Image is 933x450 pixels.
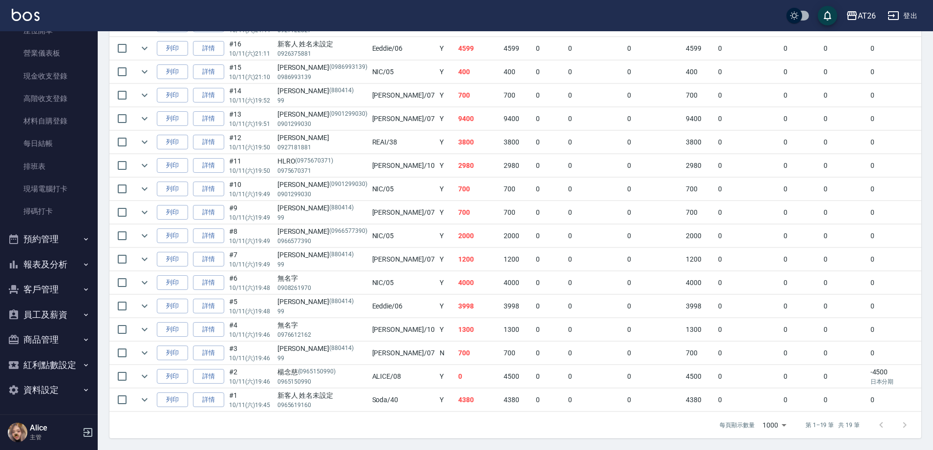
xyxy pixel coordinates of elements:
[716,107,781,130] td: 0
[625,225,684,247] td: 0
[501,342,533,365] td: 700
[533,271,566,294] td: 0
[227,61,275,83] td: #15
[868,107,922,130] td: 0
[437,295,456,318] td: Y
[277,96,367,105] p: 99
[370,178,437,201] td: NIC /05
[456,342,502,365] td: 700
[437,342,456,365] td: N
[277,307,367,316] p: 99
[501,318,533,341] td: 1300
[821,154,868,177] td: 0
[625,154,684,177] td: 0
[683,131,716,154] td: 3800
[566,342,625,365] td: 0
[277,62,367,73] div: [PERSON_NAME]
[4,277,94,302] button: 客戶管理
[4,65,94,87] a: 現金收支登錄
[716,225,781,247] td: 0
[566,225,625,247] td: 0
[533,178,566,201] td: 0
[157,275,188,290] button: 列印
[566,37,625,60] td: 0
[781,178,821,201] td: 0
[4,132,94,155] a: 每日結帳
[868,178,922,201] td: 0
[683,318,716,341] td: 1300
[229,237,273,245] p: 10/11 (六) 19:49
[683,154,716,177] td: 2980
[625,178,684,201] td: 0
[868,271,922,294] td: 0
[277,49,367,58] p: 0926375881
[4,87,94,110] a: 高階收支登錄
[437,271,456,294] td: Y
[193,41,224,56] a: 詳情
[329,250,354,260] p: (880414)
[716,271,781,294] td: 0
[370,342,437,365] td: [PERSON_NAME] /07
[501,61,533,83] td: 400
[193,135,224,150] a: 詳情
[277,86,367,96] div: [PERSON_NAME]
[137,275,152,290] button: expand row
[821,107,868,130] td: 0
[683,342,716,365] td: 700
[370,61,437,83] td: NIC /05
[227,178,275,201] td: #10
[277,320,367,330] div: 無名字
[781,271,821,294] td: 0
[821,248,868,271] td: 0
[329,109,367,120] p: (0901299030)
[137,205,152,220] button: expand row
[229,120,273,128] p: 10/11 (六) 19:51
[12,9,40,21] img: Logo
[137,158,152,173] button: expand row
[868,201,922,224] td: 0
[456,107,502,130] td: 9400
[193,252,224,267] a: 詳情
[277,237,367,245] p: 0966577390
[868,154,922,177] td: 0
[625,201,684,224] td: 0
[137,252,152,266] button: expand row
[277,330,367,339] p: 0976612162
[566,84,625,107] td: 0
[781,225,821,247] td: 0
[329,226,367,237] p: (0966577390)
[370,248,437,271] td: [PERSON_NAME] /07
[157,88,188,103] button: 列印
[821,37,868,60] td: 0
[157,41,188,56] button: 列印
[868,37,922,60] td: 0
[566,178,625,201] td: 0
[533,201,566,224] td: 0
[625,61,684,83] td: 0
[137,228,152,243] button: expand row
[229,260,273,269] p: 10/11 (六) 19:49
[533,295,566,318] td: 0
[818,6,837,25] button: save
[193,158,224,173] a: 詳情
[370,225,437,247] td: NIC /05
[227,342,275,365] td: #3
[157,299,188,314] button: 列印
[277,203,367,213] div: [PERSON_NAME]
[277,109,367,120] div: [PERSON_NAME]
[566,295,625,318] td: 0
[501,107,533,130] td: 9400
[157,111,188,126] button: 列印
[456,295,502,318] td: 3998
[533,154,566,177] td: 0
[716,37,781,60] td: 0
[683,295,716,318] td: 3998
[437,131,456,154] td: Y
[4,178,94,200] a: 現場電腦打卡
[683,178,716,201] td: 700
[137,111,152,126] button: expand row
[533,61,566,83] td: 0
[370,318,437,341] td: [PERSON_NAME] /10
[625,84,684,107] td: 0
[227,318,275,341] td: #4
